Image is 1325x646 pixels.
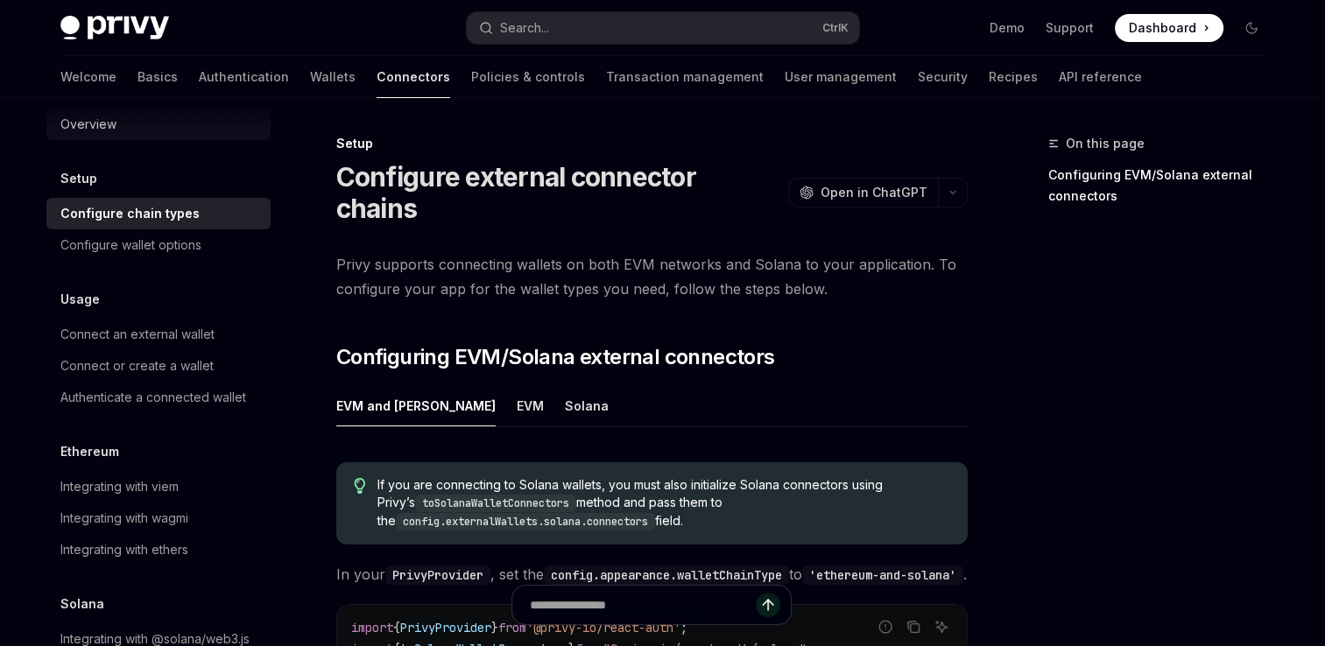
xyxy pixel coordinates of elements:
[821,184,927,201] span: Open in ChatGPT
[822,21,849,35] span: Ctrl K
[1046,19,1094,37] a: Support
[336,161,781,224] h1: Configure external connector chains
[530,586,756,624] input: Ask a question...
[802,565,963,585] code: 'ethereum-and-solana'
[46,502,271,534] a: Integrating with wagmi
[336,135,968,152] div: Setup
[918,56,968,98] a: Security
[137,56,178,98] a: Basics
[60,441,119,462] h5: Ethereum
[60,324,215,345] div: Connect an external wallet
[354,478,366,494] svg: Tip
[788,178,938,207] button: Open in ChatGPT
[396,513,655,530] code: config.externalWallets.solana.connectors
[60,355,214,376] div: Connect or create a wallet
[46,198,271,229] a: Configure chain types
[60,56,116,98] a: Welcome
[544,565,789,585] code: config.appearance.walletChainType
[60,593,104,614] h5: Solana
[785,56,897,98] a: User management
[46,229,271,261] a: Configure wallet options
[60,539,188,560] div: Integrating with ethers
[60,508,188,529] div: Integrating with wagmi
[199,56,289,98] a: Authentication
[60,16,169,40] img: dark logo
[1059,56,1142,98] a: API reference
[46,350,271,382] a: Connect or create a wallet
[60,203,200,224] div: Configure chain types
[990,19,1025,37] a: Demo
[60,476,179,497] div: Integrating with viem
[565,385,609,426] div: Solana
[60,289,100,310] h5: Usage
[377,476,949,530] span: If you are connecting to Solana wallets, you must also initialize Solana connectors using Privy’s...
[471,56,585,98] a: Policies & controls
[46,382,271,413] a: Authenticate a connected wallet
[517,385,544,426] div: EVM
[310,56,356,98] a: Wallets
[46,534,271,565] a: Integrating with ethers
[1048,161,1279,210] a: Configuring EVM/Solana external connectors
[1066,133,1145,154] span: On this page
[336,343,775,371] span: Configuring EVM/Solana external connectors
[756,593,780,617] button: Send message
[467,12,859,44] button: Open search
[989,56,1038,98] a: Recipes
[60,235,201,256] div: Configure wallet options
[336,385,496,426] div: EVM and [PERSON_NAME]
[1129,19,1196,37] span: Dashboard
[46,319,271,350] a: Connect an external wallet
[415,495,576,512] code: toSolanaWalletConnectors
[1237,14,1265,42] button: Toggle dark mode
[336,562,968,586] span: In your , set the to .
[1115,14,1223,42] a: Dashboard
[606,56,764,98] a: Transaction management
[60,387,246,408] div: Authenticate a connected wallet
[60,168,97,189] h5: Setup
[385,565,490,585] code: PrivyProvider
[336,252,968,301] span: Privy supports connecting wallets on both EVM networks and Solana to your application. To configu...
[46,471,271,502] a: Integrating with viem
[377,56,450,98] a: Connectors
[500,18,549,39] div: Search...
